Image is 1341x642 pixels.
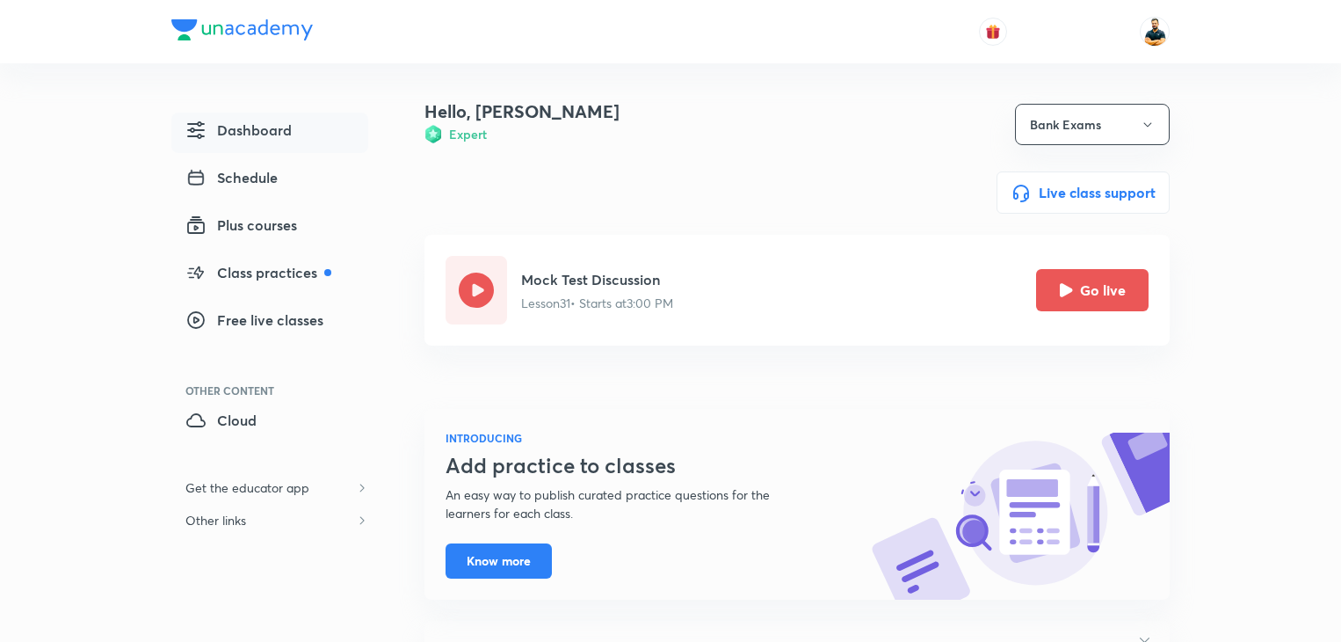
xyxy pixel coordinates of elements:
[171,19,313,40] img: Company Logo
[171,160,368,201] a: Schedule
[1185,573,1322,623] iframe: Help widget launcher
[871,433,1170,600] img: know-more
[979,18,1007,46] button: avatar
[171,471,323,504] h6: Get the educator app
[171,208,368,248] a: Plus courses
[171,303,368,343] a: Free live classes
[521,294,673,312] p: Lesson 31 • Starts at 3:00 PM
[171,403,368,443] a: Cloud
[997,171,1170,214] button: Live class support
[446,485,813,522] p: An easy way to publish curated practice questions for the learners for each class.
[446,453,813,478] h3: Add practice to classes
[185,385,368,396] div: Other Content
[1036,269,1149,311] button: Go live
[521,269,673,290] h5: Mock Test Discussion
[185,167,278,188] span: Schedule
[446,430,813,446] h6: INTRODUCING
[185,215,297,236] span: Plus courses
[1015,104,1170,145] button: Bank Exams
[171,255,368,295] a: Class practices
[424,98,620,125] h4: Hello, [PERSON_NAME]
[1140,17,1170,47] img: Sumit Kumar Verma
[171,504,260,536] h6: Other links
[185,410,257,431] span: Cloud
[185,310,323,331] span: Free live classes
[185,262,331,283] span: Class practices
[449,125,487,143] h6: Expert
[171,19,313,45] a: Company Logo
[171,113,368,153] a: Dashboard
[446,544,552,579] button: Know more
[985,24,1001,40] img: avatar
[424,125,442,143] img: Badge
[185,120,292,141] span: Dashboard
